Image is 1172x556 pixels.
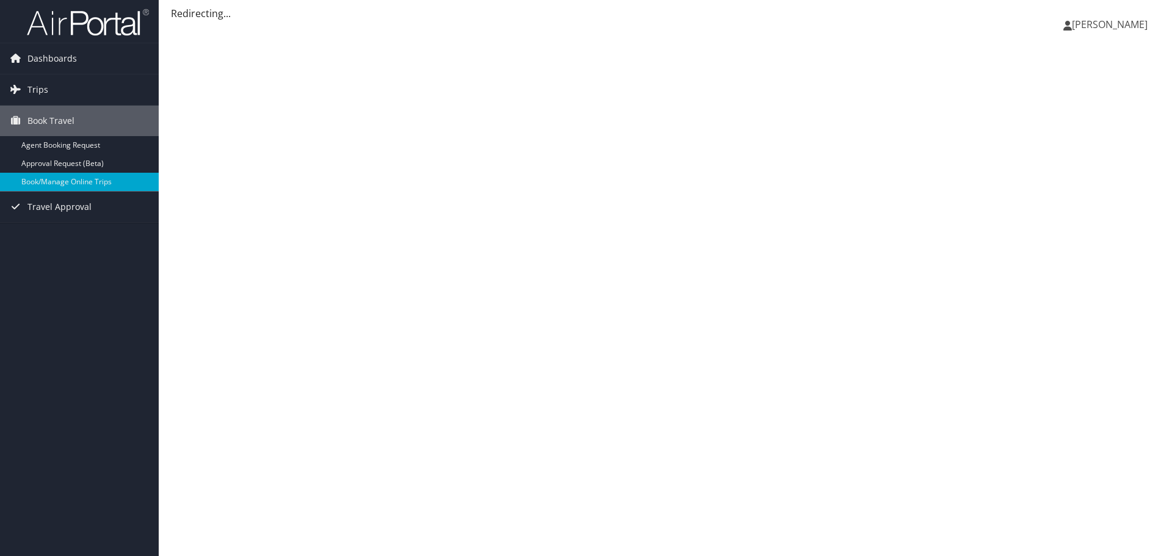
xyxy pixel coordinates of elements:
[27,74,48,105] span: Trips
[27,192,92,222] span: Travel Approval
[1063,6,1160,43] a: [PERSON_NAME]
[27,43,77,74] span: Dashboards
[27,106,74,136] span: Book Travel
[27,8,149,37] img: airportal-logo.png
[1072,18,1148,31] span: [PERSON_NAME]
[171,6,1160,21] div: Redirecting...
